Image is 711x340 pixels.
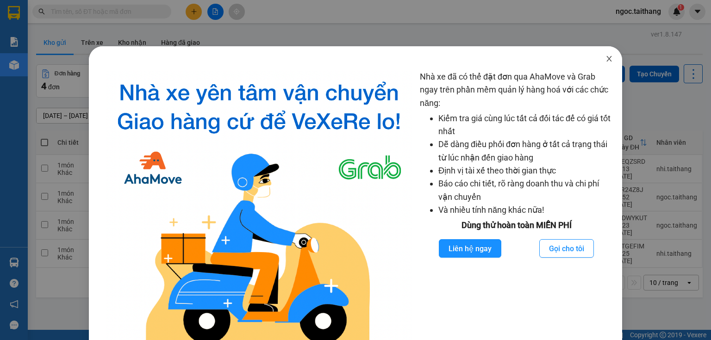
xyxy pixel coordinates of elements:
[438,164,613,177] li: Định vị tài xế theo thời gian thực
[438,177,613,204] li: Báo cáo chi tiết, rõ ràng doanh thu và chi phí vận chuyển
[596,46,622,72] button: Close
[449,243,492,254] span: Liên hệ ngay
[438,112,613,138] li: Kiểm tra giá cùng lúc tất cả đối tác để có giá tốt nhất
[439,239,501,258] button: Liên hệ ngay
[549,243,584,254] span: Gọi cho tôi
[420,219,613,232] div: Dùng thử hoàn toàn MIỄN PHÍ
[438,204,613,216] li: Và nhiều tính năng khác nữa!
[438,138,613,164] li: Dễ dàng điều phối đơn hàng ở tất cả trạng thái từ lúc nhận đến giao hàng
[605,55,613,62] span: close
[539,239,594,258] button: Gọi cho tôi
